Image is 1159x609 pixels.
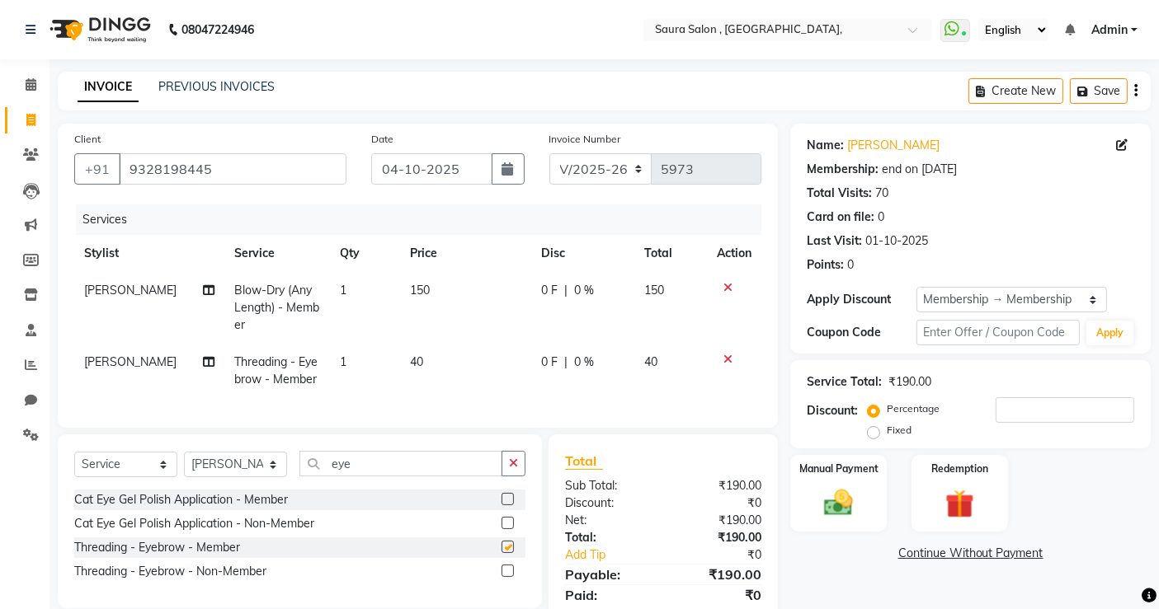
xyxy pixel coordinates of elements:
[916,320,1080,345] input: Enter Offer / Coupon Code
[807,291,916,308] div: Apply Discount
[1070,78,1128,104] button: Save
[807,256,844,274] div: Points:
[74,153,120,185] button: +91
[847,137,940,154] a: [PERSON_NAME]
[564,282,568,299] span: |
[878,208,884,226] div: 0
[553,546,681,564] a: Add Tip
[882,161,957,178] div: end on [DATE]
[340,283,346,297] span: 1
[931,461,988,476] label: Redemption
[234,283,319,332] span: Blow-Dry (Any Length) - Member
[807,373,882,391] div: Service Total:
[541,354,558,371] span: 0 F
[42,7,155,53] img: logo
[807,324,916,341] div: Coupon Code
[807,161,879,178] div: Membership:
[541,282,558,299] span: 0 F
[807,137,844,154] div: Name:
[410,283,430,297] span: 150
[663,512,774,529] div: ₹190.00
[968,78,1063,104] button: Create New
[682,546,775,564] div: ₹0
[663,585,774,605] div: ₹0
[644,283,664,297] span: 150
[574,282,594,299] span: 0 %
[807,208,874,226] div: Card on file:
[158,79,275,94] a: PREVIOUS INVOICES
[815,486,862,520] img: _cash.svg
[865,232,928,250] div: 01-10-2025
[799,461,879,476] label: Manual Payment
[400,235,531,272] th: Price
[119,153,346,185] input: Search by Name/Mobile/Email/Code
[410,354,423,369] span: 40
[565,452,603,470] span: Total
[74,491,288,508] div: Cat Eye Gel Polish Application - Member
[574,354,594,371] span: 0 %
[564,354,568,371] span: |
[887,401,940,416] label: Percentage
[371,132,393,147] label: Date
[84,283,177,297] span: [PERSON_NAME]
[1091,21,1128,39] span: Admin
[330,235,400,272] th: Qty
[875,185,888,202] div: 70
[76,204,774,235] div: Services
[663,529,774,546] div: ₹190.00
[794,545,1147,562] a: Continue Without Payment
[807,185,872,202] div: Total Visits:
[553,494,663,512] div: Discount:
[74,235,224,272] th: Stylist
[634,235,707,272] th: Total
[224,235,330,272] th: Service
[888,373,931,391] div: ₹190.00
[707,235,761,272] th: Action
[663,494,774,512] div: ₹0
[299,451,502,476] input: Search or Scan
[531,235,634,272] th: Disc
[74,132,101,147] label: Client
[340,354,346,369] span: 1
[847,256,854,274] div: 0
[74,515,314,532] div: Cat Eye Gel Polish Application - Non-Member
[887,423,912,438] label: Fixed
[807,232,862,250] div: Last Visit:
[1086,321,1133,345] button: Apply
[663,477,774,494] div: ₹190.00
[663,564,774,584] div: ₹190.00
[74,539,240,556] div: Threading - Eyebrow - Member
[78,73,139,102] a: INVOICE
[553,585,663,605] div: Paid:
[807,402,858,419] div: Discount:
[549,132,621,147] label: Invoice Number
[234,354,318,386] span: Threading - Eyebrow - Member
[644,354,657,369] span: 40
[181,7,254,53] b: 08047224946
[553,477,663,494] div: Sub Total:
[553,529,663,546] div: Total:
[553,564,663,584] div: Payable:
[84,354,177,369] span: [PERSON_NAME]
[74,563,266,580] div: Threading - Eyebrow - Non-Member
[936,486,983,522] img: _gift.svg
[553,512,663,529] div: Net:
